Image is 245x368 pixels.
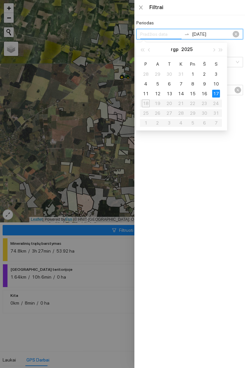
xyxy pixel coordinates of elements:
[177,70,185,78] div: 31
[177,90,185,98] div: 14
[175,89,187,99] td: 2025-08-14
[165,90,173,98] div: 13
[163,69,175,79] td: 2025-07-30
[154,90,161,98] div: 12
[140,31,182,38] input: Periodas
[140,59,152,69] th: P
[212,70,220,78] div: 3
[152,79,163,89] td: 2025-08-05
[140,69,152,79] td: 2025-07-28
[184,32,189,37] span: swap-right
[198,69,210,79] td: 2025-08-02
[210,79,222,89] td: 2025-08-10
[136,5,145,11] button: Close
[189,80,197,88] div: 8
[212,90,220,98] div: 17
[154,70,161,78] div: 29
[210,89,222,99] td: 2025-08-17
[140,89,152,99] td: 2025-08-11
[142,90,150,98] div: 11
[152,69,163,79] td: 2025-07-29
[189,70,197,78] div: 1
[187,89,198,99] td: 2025-08-15
[142,80,150,88] div: 4
[163,89,175,99] td: 2025-08-13
[152,89,163,99] td: 2025-08-12
[212,80,220,88] div: 10
[175,59,187,69] th: K
[138,5,143,10] span: close
[200,70,208,78] div: 2
[184,32,189,37] span: to
[175,79,187,89] td: 2025-08-07
[187,69,198,79] td: 2025-08-01
[165,70,173,78] div: 30
[177,80,185,88] div: 7
[198,79,210,89] td: 2025-08-09
[163,79,175,89] td: 2025-08-06
[210,59,222,69] th: S
[192,31,233,38] input: Pabaigos data
[198,89,210,99] td: 2025-08-16
[165,80,173,88] div: 6
[198,59,210,69] th: Š
[210,69,222,79] td: 2025-08-03
[200,80,208,88] div: 9
[233,31,239,37] span: close-circle
[142,70,150,78] div: 28
[154,80,161,88] div: 5
[189,90,197,98] div: 15
[152,59,163,69] th: A
[171,43,179,56] button: rgp
[200,90,208,98] div: 16
[149,4,243,11] div: Filtrai
[163,59,175,69] th: T
[136,20,154,26] label: Periodas
[187,79,198,89] td: 2025-08-08
[140,79,152,89] td: 2025-08-04
[175,69,187,79] td: 2025-07-31
[187,59,198,69] th: Pn
[181,43,193,56] button: 2025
